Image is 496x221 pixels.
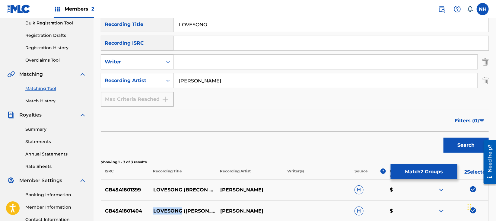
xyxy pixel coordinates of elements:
img: expand [79,177,86,184]
a: Member Information [25,204,86,210]
button: Search [444,138,489,153]
img: Delete Criterion [482,73,489,88]
p: $ [386,207,421,215]
span: Member Settings [19,177,62,184]
span: ? [380,168,386,174]
a: Rate Sheets [25,163,86,170]
span: Filters ( 0 ) [455,117,479,124]
p: Writer(s) [283,168,351,179]
img: search [438,5,445,13]
iframe: Resource Center [479,138,496,186]
a: Public Search [436,3,448,15]
p: [PERSON_NAME] [216,207,283,215]
form: Search Form [101,17,489,156]
img: MLC Logo [7,5,30,13]
p: [PERSON_NAME] [216,186,283,194]
p: GB45A1801399 [101,186,149,194]
button: Filters (0) [451,113,489,128]
img: help [454,5,461,13]
a: Banking Information [25,192,86,198]
img: expand [79,111,86,119]
p: Recording Artist [216,168,283,179]
img: Member Settings [7,177,14,184]
img: filter [479,119,485,123]
p: Showing 1 - 3 of 3 results [101,159,489,165]
img: expand [438,186,445,194]
div: User Menu [477,3,489,15]
p: Source [355,168,368,179]
a: Registration History [25,45,86,51]
a: Matching Tool [25,85,86,92]
iframe: Chat Widget [466,192,496,221]
div: Recording Artist [105,77,159,84]
p: LOVESONG ([PERSON_NAME] REMIX) [149,207,216,215]
img: deselect [470,186,476,192]
img: Top Rightsholders [54,5,61,13]
a: Match History [25,98,86,104]
span: 2 [91,6,94,12]
img: Matching [7,71,15,78]
a: Registration Drafts [25,32,86,39]
p: Recording Title [149,168,216,179]
p: ISRC [101,168,149,179]
p: Estimated Value [390,168,416,179]
a: Overclaims Tool [25,57,86,63]
span: H [355,185,364,194]
span: Matching [19,71,43,78]
span: Members [65,5,94,12]
a: Summary [25,126,86,133]
span: Royalties [19,111,42,119]
a: Annual Statements [25,151,86,157]
p: $ [386,186,421,194]
a: Bulk Registration Tool [25,20,86,26]
div: Help [451,3,463,15]
a: Statements [25,139,86,145]
img: expand [438,207,445,215]
div: Notifications [467,6,473,12]
p: LOVESONG (BRECON REMIX) [149,186,216,194]
div: Writer [105,58,159,66]
button: Match2 Groups [391,164,457,179]
p: GB45A1801404 [101,207,149,215]
img: Royalties [7,111,14,119]
img: expand [79,71,86,78]
span: H [355,207,364,216]
div: Drag [468,198,471,216]
img: Delete Criterion [482,54,489,69]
